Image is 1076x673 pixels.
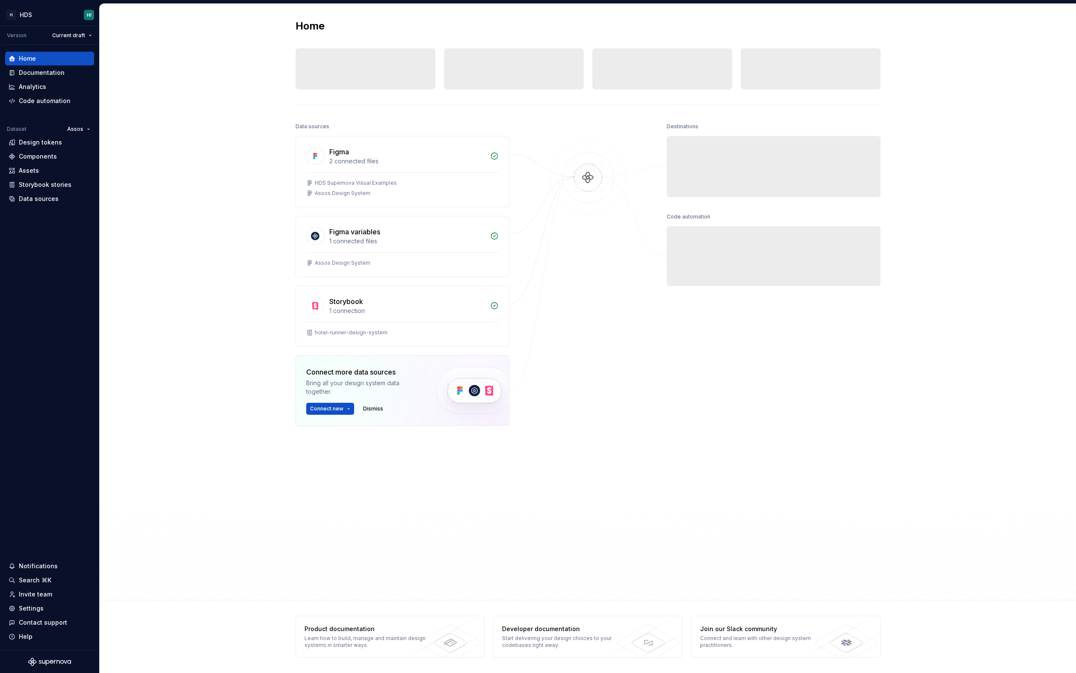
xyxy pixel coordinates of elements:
[5,602,94,615] a: Settings
[19,195,59,203] div: Data sources
[67,126,83,133] span: Assos
[5,80,94,94] a: Analytics
[2,6,98,24] button: HHDSHI
[19,166,39,175] div: Assets
[310,405,343,412] span: Connect new
[304,625,429,633] div: Product documentation
[19,618,67,627] div: Contact support
[19,604,44,613] div: Settings
[19,180,71,189] div: Storybook stories
[329,227,380,237] div: Figma variables
[5,150,94,163] a: Components
[667,121,698,133] div: Destinations
[19,138,62,147] div: Design tokens
[296,216,509,277] a: Figma variables1 connected filesAssos Design System
[52,32,85,39] span: Current draft
[296,136,509,207] a: Figma2 connected filesHDS Supernova Visual ExamplesAssos Design System
[19,590,52,599] div: Invite team
[315,329,387,336] div: hotel-runner-design-system
[493,616,683,658] a: Developer documentationStart delivering your design choices to your codebases right away.
[315,190,370,197] div: Assos Design System
[691,616,881,658] a: Join our Slack communityConnect and learn with other design system practitioners.
[296,286,509,347] a: Storybook1 connectionhotel-runner-design-system
[5,136,94,149] a: Design tokens
[315,180,397,186] div: HDS Supernova Visual Examples
[306,379,422,396] div: Bring all your design system data together.
[359,403,387,415] button: Dismiss
[5,616,94,629] button: Contact support
[296,616,485,658] a: Product documentationLearn how to build, manage and maintain design systems in smarter ways.
[667,211,710,223] div: Code automation
[19,576,51,584] div: Search ⌘K
[7,126,27,133] div: Dataset
[329,147,349,157] div: Figma
[700,635,825,649] div: Connect and learn with other design system practitioners.
[700,625,825,633] div: Join our Slack community
[5,164,94,177] a: Assets
[28,658,71,666] svg: Supernova Logo
[19,632,33,641] div: Help
[296,121,329,133] div: Data sources
[304,635,429,649] div: Learn how to build, manage and maintain design systems in smarter ways.
[87,12,92,18] div: HI
[315,260,370,266] div: Assos Design System
[63,123,94,135] button: Assos
[5,52,94,65] a: Home
[19,54,36,63] div: Home
[19,562,58,570] div: Notifications
[5,94,94,108] a: Code automation
[5,587,94,601] a: Invite team
[5,192,94,206] a: Data sources
[306,367,422,377] div: Connect more data sources
[306,403,354,415] button: Connect new
[329,157,485,165] div: 2 connected files
[19,97,71,105] div: Code automation
[6,10,16,20] div: H
[502,635,627,649] div: Start delivering your design choices to your codebases right away.
[5,66,94,80] a: Documentation
[5,559,94,573] button: Notifications
[7,32,27,39] div: Version
[20,11,32,19] div: HDS
[48,30,96,41] button: Current draft
[5,573,94,587] button: Search ⌘K
[19,68,65,77] div: Documentation
[329,237,485,245] div: 1 connected files
[502,625,627,633] div: Developer documentation
[5,630,94,643] button: Help
[329,307,485,315] div: 1 connection
[329,296,363,307] div: Storybook
[19,152,57,161] div: Components
[5,178,94,192] a: Storybook stories
[296,19,325,33] h2: Home
[19,83,46,91] div: Analytics
[363,405,383,412] span: Dismiss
